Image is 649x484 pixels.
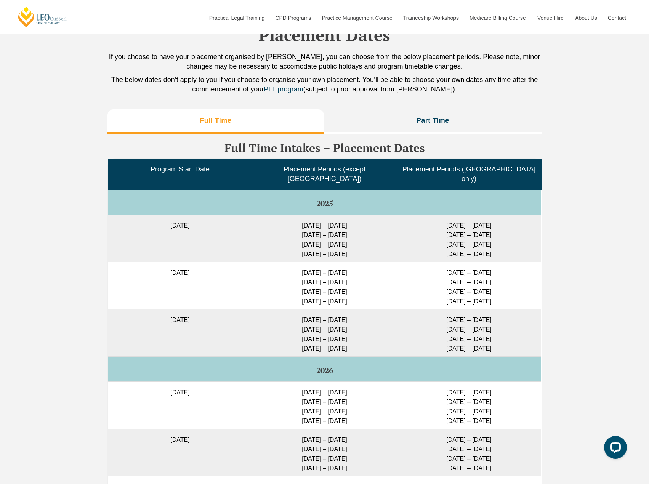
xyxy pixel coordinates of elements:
[108,262,252,309] td: [DATE]
[532,2,569,34] a: Venue Hire
[252,429,397,476] td: [DATE] – [DATE] [DATE] – [DATE] [DATE] – [DATE] [DATE] – [DATE]
[252,381,397,429] td: [DATE] – [DATE] [DATE] – [DATE] [DATE] – [DATE] [DATE] – [DATE]
[602,2,632,34] a: Contact
[108,309,252,356] td: [DATE]
[397,429,541,476] td: [DATE] – [DATE] [DATE] – [DATE] [DATE] – [DATE] [DATE] – [DATE]
[402,165,535,183] span: Placement Periods ([GEOGRAPHIC_DATA] only)
[252,309,397,356] td: [DATE] – [DATE] [DATE] – [DATE] [DATE] – [DATE] [DATE] – [DATE]
[111,366,538,375] h5: 2026
[264,85,303,93] a: PLT program
[107,52,542,71] p: If you choose to have your placement organised by [PERSON_NAME], you can choose from the below pl...
[252,215,397,262] td: [DATE] – [DATE] [DATE] – [DATE] [DATE] – [DATE] [DATE] – [DATE]
[417,116,449,125] h3: Part Time
[284,165,365,183] span: Placement Periods (except [GEOGRAPHIC_DATA])
[252,262,397,309] td: [DATE] – [DATE] [DATE] – [DATE] [DATE] – [DATE] [DATE] – [DATE]
[107,142,542,154] h3: Full Time Intakes – Placement Dates
[200,116,231,125] h3: Full Time
[464,2,532,34] a: Medicare Billing Course
[397,215,541,262] td: [DATE] – [DATE] [DATE] – [DATE] [DATE] – [DATE] [DATE] – [DATE]
[108,215,252,262] td: [DATE]
[316,2,397,34] a: Practice Management Course
[397,262,541,309] td: [DATE] – [DATE] [DATE] – [DATE] [DATE] – [DATE] [DATE] – [DATE]
[204,2,270,34] a: Practical Legal Training
[107,26,542,45] h2: Placement Dates
[598,433,630,465] iframe: LiveChat chat widget
[397,309,541,356] td: [DATE] – [DATE] [DATE] – [DATE] [DATE] – [DATE] [DATE] – [DATE]
[111,199,538,208] h5: 2025
[569,2,602,34] a: About Us
[397,2,464,34] a: Traineeship Workshops
[17,6,68,28] a: [PERSON_NAME] Centre for Law
[108,381,252,429] td: [DATE]
[107,75,542,94] p: The below dates don’t apply to you if you choose to organise your own placement. You’ll be able t...
[151,165,210,173] span: Program Start Date
[108,429,252,476] td: [DATE]
[269,2,316,34] a: CPD Programs
[397,381,541,429] td: [DATE] – [DATE] [DATE] – [DATE] [DATE] – [DATE] [DATE] – [DATE]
